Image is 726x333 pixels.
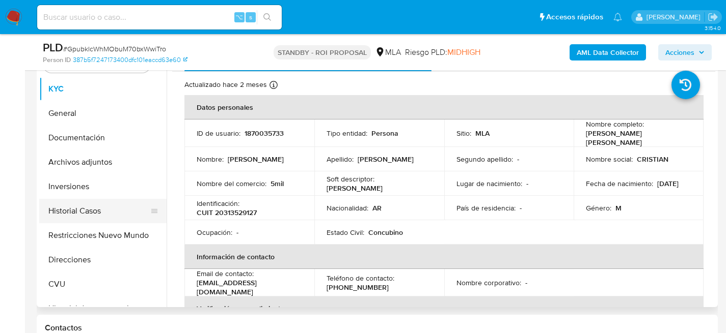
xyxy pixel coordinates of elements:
[456,155,513,164] p: Segundo apellido :
[197,129,240,138] p: ID de usuario :
[327,203,368,213] p: Nacionalidad :
[197,228,232,237] p: Ocupación :
[327,129,367,138] p: Tipo entidad :
[197,278,298,296] p: [EMAIL_ADDRESS][DOMAIN_NAME]
[705,24,721,32] span: 3.154.0
[327,184,383,193] p: [PERSON_NAME]
[526,179,528,188] p: -
[372,203,382,213] p: AR
[245,129,284,138] p: 1870035733
[358,155,414,164] p: [PERSON_NAME]
[39,296,167,321] button: Historial de conversaciones
[73,55,187,65] a: 387b5f7247173400dfc101eaccd63e60
[613,13,622,21] a: Notificaciones
[228,155,284,164] p: [PERSON_NAME]
[658,44,712,60] button: Acciones
[271,179,284,188] p: 5mil
[197,208,257,217] p: CUIT 20313529127
[371,129,398,138] p: Persona
[586,119,644,129] p: Nombre completo :
[375,47,401,58] div: MLA
[39,101,167,126] button: General
[39,150,167,174] button: Archivos adjuntos
[517,155,519,164] p: -
[45,323,710,333] h1: Contactos
[665,44,694,60] span: Acciones
[184,245,704,269] th: Información de contacto
[405,47,480,58] span: Riesgo PLD:
[236,228,238,237] p: -
[39,174,167,199] button: Inversiones
[235,12,243,22] span: ⌥
[39,272,167,296] button: CVU
[447,46,480,58] span: MIDHIGH
[475,129,490,138] p: MLA
[43,39,63,55] b: PLD
[456,179,522,188] p: Lugar de nacimiento :
[63,44,166,54] span: # GpubklcWhMObuM70bxWwiTro
[327,228,364,237] p: Estado Civil :
[520,203,522,213] p: -
[586,203,611,213] p: Género :
[525,278,527,287] p: -
[327,174,374,184] p: Soft descriptor :
[586,155,633,164] p: Nombre social :
[327,274,394,283] p: Teléfono de contacto :
[43,55,71,65] b: Person ID
[39,126,167,150] button: Documentación
[327,155,354,164] p: Apellido :
[197,179,266,188] p: Nombre del comercio :
[456,278,521,287] p: Nombre corporativo :
[570,44,646,60] button: AML Data Collector
[184,95,704,119] th: Datos personales
[249,12,252,22] span: s
[456,129,471,138] p: Sitio :
[577,44,639,60] b: AML Data Collector
[39,77,167,101] button: KYC
[274,45,371,59] p: STANDBY - ROI PROPOSAL
[586,179,653,188] p: Fecha de nacimiento :
[368,228,403,237] p: Concubino
[647,12,704,22] p: facundo.marin@mercadolibre.com
[327,283,389,292] p: [PHONE_NUMBER]
[615,203,622,213] p: M
[37,11,282,24] input: Buscar usuario o caso...
[197,199,239,208] p: Identificación :
[546,12,603,22] span: Accesos rápidos
[197,155,224,164] p: Nombre :
[456,203,516,213] p: País de residencia :
[657,179,679,188] p: [DATE]
[197,269,254,278] p: Email de contacto :
[257,10,278,24] button: search-icon
[586,129,687,147] p: [PERSON_NAME] [PERSON_NAME]
[39,223,167,248] button: Restricciones Nuevo Mundo
[39,248,167,272] button: Direcciones
[708,12,718,22] a: Salir
[637,155,668,164] p: CRISTIAN
[39,199,158,223] button: Historial Casos
[184,80,267,89] p: Actualizado hace 2 meses
[184,296,704,321] th: Verificación y cumplimiento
